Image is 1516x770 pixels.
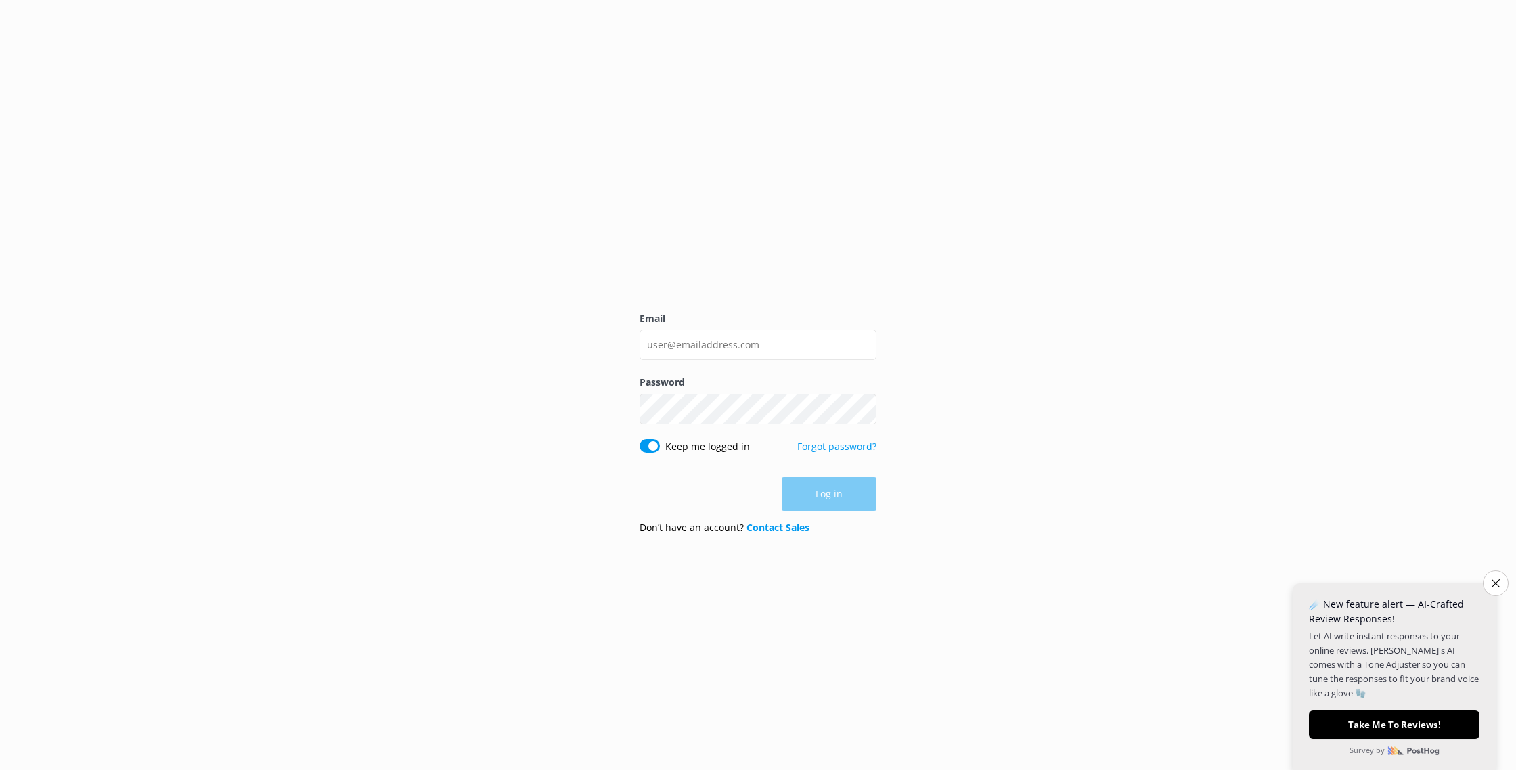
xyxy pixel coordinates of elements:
[640,330,876,360] input: user@emailaddress.com
[849,395,876,422] button: Show password
[640,520,809,535] p: Don’t have an account?
[665,439,750,454] label: Keep me logged in
[746,521,809,534] a: Contact Sales
[640,375,876,390] label: Password
[797,440,876,453] a: Forgot password?
[640,311,876,326] label: Email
